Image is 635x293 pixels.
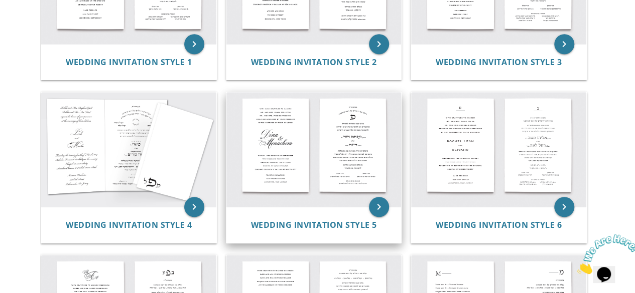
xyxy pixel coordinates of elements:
a: Wedding Invitation Style 4 [66,220,192,230]
a: Wedding Invitation Style 6 [436,220,562,230]
span: Wedding Invitation Style 2 [251,57,377,68]
a: Wedding Invitation Style 3 [436,58,562,67]
img: Wedding Invitation Style 4 [41,92,216,207]
a: keyboard_arrow_right [554,197,574,217]
img: Wedding Invitation Style 6 [411,92,586,207]
iframe: chat widget [573,230,635,278]
span: Wedding Invitation Style 6 [436,219,562,230]
a: keyboard_arrow_right [184,197,204,217]
a: Wedding Invitation Style 5 [251,220,377,230]
a: keyboard_arrow_right [184,34,204,54]
span: Wedding Invitation Style 1 [66,57,192,68]
a: keyboard_arrow_right [554,34,574,54]
a: keyboard_arrow_right [369,34,389,54]
span: Wedding Invitation Style 3 [436,57,562,68]
img: Wedding Invitation Style 5 [226,92,402,207]
span: Wedding Invitation Style 4 [66,219,192,230]
a: keyboard_arrow_right [369,197,389,217]
span: Wedding Invitation Style 5 [251,219,377,230]
a: Wedding Invitation Style 1 [66,58,192,67]
img: Chat attention grabber [4,4,66,44]
a: Wedding Invitation Style 2 [251,58,377,67]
